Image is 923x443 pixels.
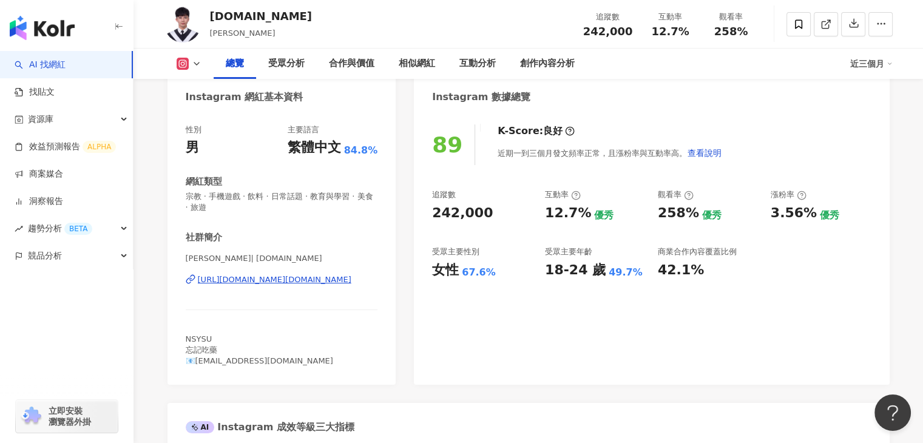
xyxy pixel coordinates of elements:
div: 89 [432,132,462,157]
span: 立即安裝 瀏覽器外掛 [49,405,91,427]
a: chrome extension立即安裝 瀏覽器外掛 [16,400,118,433]
a: 找貼文 [15,86,55,98]
div: Instagram 數據總覽 [432,90,530,104]
div: 受眾主要年齡 [545,246,592,257]
span: 查看說明 [688,148,722,158]
span: rise [15,225,23,233]
div: 258% [658,204,699,223]
img: KOL Avatar [164,6,201,42]
div: 追蹤數 [583,11,633,23]
div: K-Score : [498,124,575,138]
div: BETA [64,223,92,235]
a: 商案媒合 [15,168,63,180]
div: 受眾分析 [268,56,305,71]
div: AI [186,421,215,433]
div: 觀看率 [708,11,754,23]
div: 社群簡介 [186,231,222,244]
div: [URL][DOMAIN_NAME][DOMAIN_NAME] [198,274,351,285]
div: 18-24 歲 [545,261,606,280]
a: 洞察報告 [15,195,63,208]
span: [PERSON_NAME] [210,29,276,38]
img: chrome extension [19,407,43,426]
span: 258% [714,25,748,38]
div: 漲粉率 [771,189,806,200]
div: 商業合作內容覆蓋比例 [658,246,737,257]
div: 優秀 [820,209,839,222]
button: 查看說明 [687,141,722,165]
div: 主要語言 [288,124,319,135]
div: 總覽 [226,56,244,71]
div: 優秀 [702,209,722,222]
span: 242,000 [583,25,633,38]
div: 性別 [186,124,201,135]
div: 女性 [432,261,459,280]
div: 創作內容分析 [520,56,575,71]
div: 良好 [543,124,563,138]
div: 網紅類型 [186,175,222,188]
span: NSYSU 忘記吃藥 📧[EMAIL_ADDRESS][DOMAIN_NAME] [186,334,333,365]
span: 趨勢分析 [28,215,92,242]
div: 相似網紅 [399,56,435,71]
iframe: Help Scout Beacon - Open [874,394,911,431]
div: 近期一到三個月發文頻率正常，且漲粉率與互動率高。 [498,141,722,165]
div: 242,000 [432,204,493,223]
a: searchAI 找網紅 [15,59,66,71]
img: logo [10,16,75,40]
div: Instagram 網紅基本資料 [186,90,303,104]
a: [URL][DOMAIN_NAME][DOMAIN_NAME] [186,274,378,285]
div: Instagram 成效等級三大指標 [186,421,354,434]
div: 互動率 [647,11,694,23]
div: 合作與價值 [329,56,374,71]
div: 67.6% [462,266,496,279]
div: 優秀 [594,209,614,222]
div: 49.7% [609,266,643,279]
span: 資源庫 [28,106,53,133]
div: 互動率 [545,189,581,200]
div: 追蹤數 [432,189,456,200]
a: 效益預測報告ALPHA [15,141,116,153]
div: 3.56% [771,204,817,223]
div: 近三個月 [850,54,893,73]
span: 12.7% [651,25,689,38]
div: 繁體中文 [288,138,341,157]
span: 宗教 · 手機遊戲 · 飲料 · 日常話題 · 教育與學習 · 美食 · 旅遊 [186,191,378,213]
div: 觀看率 [658,189,694,200]
div: 受眾主要性別 [432,246,479,257]
span: 競品分析 [28,242,62,269]
div: 42.1% [658,261,704,280]
span: [PERSON_NAME]| [DOMAIN_NAME] [186,253,378,264]
div: [DOMAIN_NAME] [210,8,313,24]
span: 84.8% [344,144,378,157]
div: 互動分析 [459,56,496,71]
div: 12.7% [545,204,591,223]
div: 男 [186,138,199,157]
